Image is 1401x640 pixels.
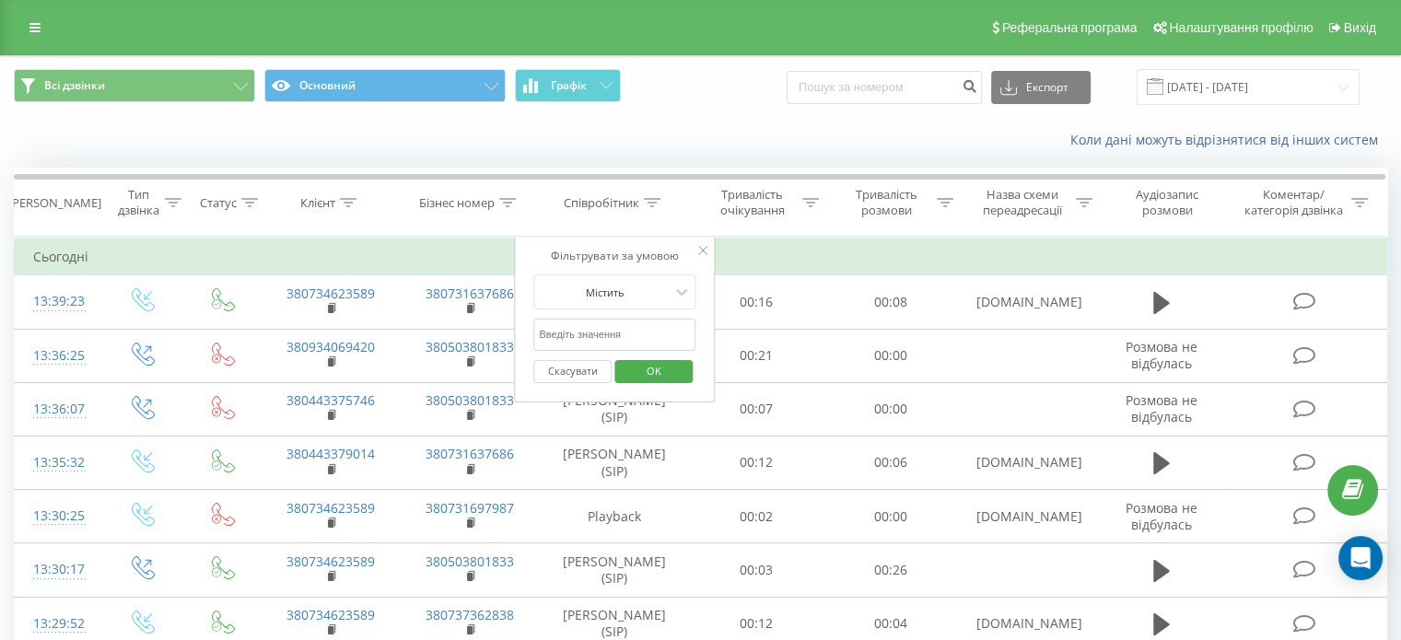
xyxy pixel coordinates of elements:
[1114,187,1221,218] div: Аудіозапис розмови
[823,329,957,382] td: 00:00
[33,391,82,427] div: 13:36:07
[426,285,514,302] a: 380731637686
[540,382,690,436] td: [PERSON_NAME] (SIP)
[690,543,823,597] td: 00:03
[426,391,514,409] a: 380503801833
[706,187,799,218] div: Тривалість очікування
[286,606,375,623] a: 380734623589
[690,490,823,543] td: 00:02
[540,436,690,489] td: [PERSON_NAME] (SIP)
[540,543,690,597] td: [PERSON_NAME] (SIP)
[823,382,957,436] td: 00:00
[975,187,1071,218] div: Назва схеми переадресації
[823,275,957,329] td: 00:08
[540,490,690,543] td: Playback
[286,445,375,462] a: 380443379014
[426,606,514,623] a: 380737362838
[1344,20,1376,35] span: Вихід
[614,360,693,383] button: OK
[1239,187,1347,218] div: Коментар/категорія дзвінка
[823,436,957,489] td: 00:06
[426,499,514,517] a: 380731697987
[286,553,375,570] a: 380734623589
[15,239,1387,275] td: Сьогодні
[33,552,82,588] div: 13:30:17
[426,445,514,462] a: 380731637686
[957,436,1096,489] td: [DOMAIN_NAME]
[840,187,932,218] div: Тривалість розмови
[426,553,514,570] a: 380503801833
[14,69,255,102] button: Всі дзвінки
[116,187,159,218] div: Тип дзвінка
[957,490,1096,543] td: [DOMAIN_NAME]
[286,499,375,517] a: 380734623589
[690,436,823,489] td: 00:12
[628,356,680,385] span: OK
[200,195,237,211] div: Статус
[551,79,587,92] span: Графік
[515,69,621,102] button: Графік
[1169,20,1313,35] span: Налаштування профілю
[286,338,375,355] a: 380934069420
[264,69,506,102] button: Основний
[286,391,375,409] a: 380443375746
[286,285,375,302] a: 380734623589
[33,445,82,481] div: 13:35:32
[533,319,695,351] input: Введіть значення
[991,71,1091,104] button: Експорт
[1338,536,1383,580] div: Open Intercom Messenger
[823,490,957,543] td: 00:00
[787,71,982,104] input: Пошук за номером
[957,275,1096,329] td: [DOMAIN_NAME]
[533,360,612,383] button: Скасувати
[823,543,957,597] td: 00:26
[1002,20,1138,35] span: Реферальна програма
[300,195,335,211] div: Клієнт
[419,195,495,211] div: Бізнес номер
[426,338,514,355] a: 380503801833
[533,247,695,265] div: Фільтрувати за умовою
[1126,391,1197,425] span: Розмова не відбулась
[1070,131,1387,148] a: Коли дані можуть відрізнятися вiд інших систем
[33,284,82,320] div: 13:39:23
[33,498,82,534] div: 13:30:25
[1126,338,1197,372] span: Розмова не відбулась
[8,195,101,211] div: [PERSON_NAME]
[564,195,639,211] div: Співробітник
[33,338,82,374] div: 13:36:25
[44,78,105,93] span: Всі дзвінки
[690,382,823,436] td: 00:07
[690,329,823,382] td: 00:21
[690,275,823,329] td: 00:16
[1126,499,1197,533] span: Розмова не відбулась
